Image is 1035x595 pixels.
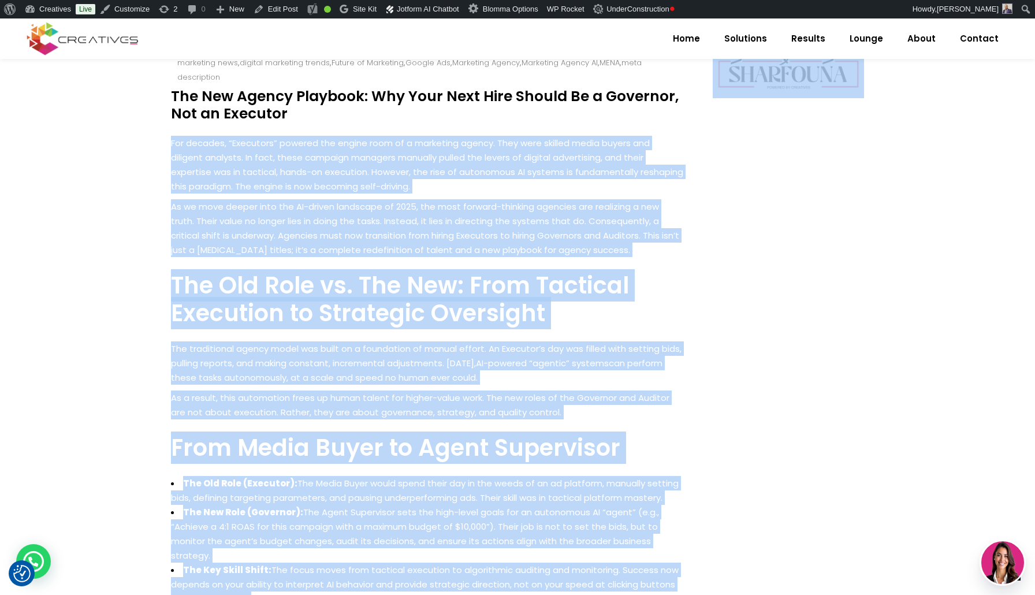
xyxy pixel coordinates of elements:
[324,6,331,13] div: Good
[240,57,330,68] a: digital marketing trends
[332,57,404,68] a: Future of Marketing
[171,272,684,327] h3: The Old Role vs. The New: From Tactical Execution to Strategic Oversight
[960,24,999,54] span: Contact
[661,24,712,54] a: Home
[476,357,609,369] a: AI-powered “agentic” systems
[895,24,948,54] a: About
[24,21,141,57] img: Creatives
[171,341,684,385] p: The traditional agency model was built on a foundation of manual effort. An Executor’s day was fi...
[713,52,865,95] img: Creatives | The New Agency Playbook: Why Your Next Hire Should Be a Governor, Not an Executor
[850,24,883,54] span: Lounge
[791,24,825,54] span: Results
[712,24,779,54] a: Solutions
[948,24,1011,54] a: Contact
[937,5,999,13] span: [PERSON_NAME]
[353,5,377,13] span: Site Kit
[177,57,642,83] a: meta description
[907,24,936,54] span: About
[724,24,767,54] span: Solutions
[171,199,684,257] p: As we move deeper into the AI-driven landscape of 2025, the most forward-thinking agencies are re...
[171,434,684,462] h3: From Media Buyer to Agent Supervisor
[405,57,451,68] a: Google Ads
[183,506,303,518] strong: The New Role (Governor):
[981,541,1024,584] img: agent
[171,505,684,563] li: The Agent Supervisor sets the high-level goals for an autonomous AI “agent” (e.g., “Achieve a 4:1...
[171,476,684,505] li: The Media Buyer would spend their day in the weeds of an ad platform, manually setting bids, defi...
[171,136,684,194] p: For decades, “Executors” powered the engine room of a marketing agency. They were skilled media b...
[171,88,684,122] h4: The New Agency Playbook: Why Your Next Hire Should Be a Governor, Not an Executor
[600,57,620,68] a: MENA
[13,565,31,582] button: Consent Preferences
[593,4,605,14] img: Creatives | The New Agency Playbook: Why Your Next Hire Should Be a Governor, Not an Executor
[171,391,684,419] p: As a result, this automation frees up human talent for higher-value work. The new roles of the Go...
[452,57,520,68] a: Marketing Agency
[522,57,598,68] a: Marketing Agency AI
[16,544,51,579] div: WhatsApp contact
[1002,3,1012,14] img: Creatives | The New Agency Playbook: Why Your Next Hire Should Be a Governor, Not an Executor
[177,43,644,68] a: digital marketing news
[837,24,895,54] a: Lounge
[13,565,31,582] img: Revisit consent button
[779,24,837,54] a: Results
[183,564,271,576] strong: The Key Skill Shift:
[76,4,95,14] a: Live
[183,477,297,489] strong: The Old Role (Executor):
[673,24,700,54] span: Home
